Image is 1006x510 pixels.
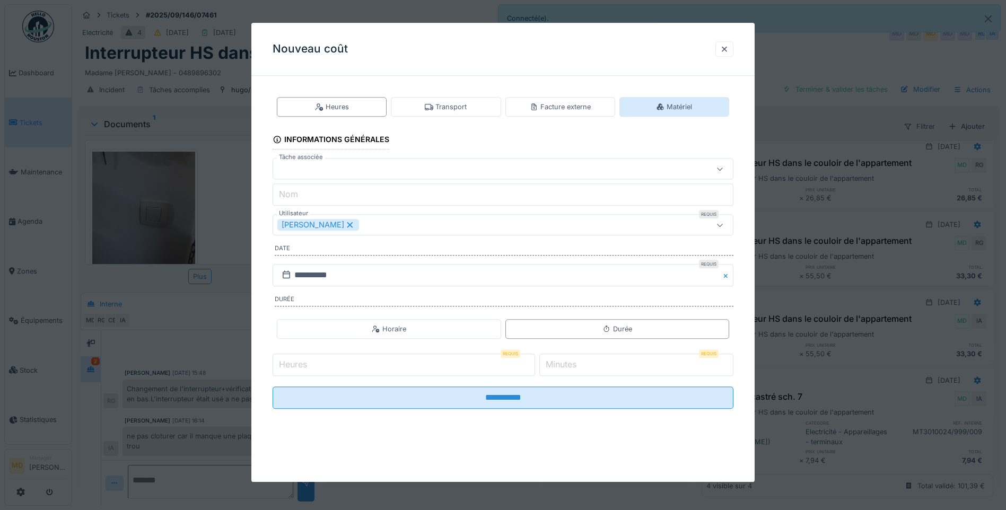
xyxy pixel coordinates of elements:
[277,209,310,218] label: Utilisateur
[277,188,300,201] label: Nom
[273,42,348,56] h3: Nouveau coût
[544,358,579,371] label: Minutes
[372,324,406,334] div: Horaire
[277,358,309,371] label: Heures
[699,349,719,358] div: Requis
[530,102,591,112] div: Facture externe
[275,244,733,256] label: Date
[273,131,389,150] div: Informations générales
[425,102,467,112] div: Transport
[656,102,692,112] div: Matériel
[699,210,719,219] div: Requis
[277,153,325,162] label: Tâche associée
[501,349,520,358] div: Requis
[722,264,733,286] button: Close
[602,324,632,334] div: Durée
[275,295,733,306] label: Durée
[277,219,359,231] div: [PERSON_NAME]
[315,102,349,112] div: Heures
[699,260,719,268] div: Requis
